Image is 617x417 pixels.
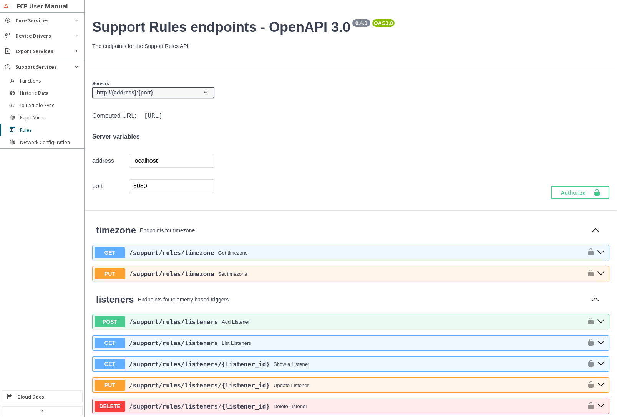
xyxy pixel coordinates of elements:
[595,380,607,390] button: put ​/support​/rules​/listeners​/{listener_id}
[583,359,595,369] button: authorization button unlocked
[95,247,125,258] span: GET
[583,317,595,326] button: authorization button unlocked
[96,294,134,305] a: listeners
[129,382,270,389] a: /support/rules/listeners/{listener_id}
[589,225,602,237] button: Collapse operation
[129,361,270,368] span: /support /rules /listeners /{listener_id}
[129,382,270,389] span: /support /rules /listeners /{listener_id}
[95,268,125,279] span: PUT
[95,247,583,258] button: GET/support/rules/timezoneGet timezone
[222,340,251,346] div: List Listeners
[129,339,218,347] span: /support /rules /listeners
[92,111,214,121] div: Computed URL:
[129,270,214,278] span: /support /rules /timezone
[583,269,595,278] button: authorization button unlocked
[583,248,595,257] button: authorization button unlocked
[95,380,583,391] button: PUT/support/rules/listeners/{listener_id}Update Listener
[95,359,125,369] span: GET
[129,318,218,326] a: /support/rules/listeners
[129,318,218,326] span: /support /rules /listeners
[138,296,585,303] p: Endpoints for telemetry based triggers
[595,359,607,369] button: get ​/support​/rules​/listeners​/{listener_id}
[96,225,136,235] span: timezone
[92,19,609,35] h2: Support Rules endpoints - OpenAPI 3.0
[129,403,270,410] span: /support /rules /listeners /{listener_id}
[561,189,593,196] span: Authorize
[92,154,129,168] td: address
[92,179,129,194] td: port
[143,111,164,121] code: [URL]
[595,317,607,327] button: post ​/support​/rules​/listeners
[129,270,214,278] a: /support/rules/timezone
[95,316,125,327] span: POST
[92,81,109,86] span: Servers
[129,249,214,256] span: /support /rules /timezone
[96,294,134,304] span: listeners
[129,339,218,347] a: /support/rules/listeners
[374,20,393,26] pre: OAS 3.0
[354,20,369,26] pre: 0.4.0
[129,403,270,410] a: /support/rules/listeners/{listener_id}
[595,338,607,348] button: get ​/support​/rules​/listeners
[129,249,214,256] a: /support/rules/timezone
[95,268,583,279] button: PUT/support/rules/timezoneSet timezone
[95,380,125,391] span: PUT
[95,338,125,348] span: GET
[218,271,247,277] div: Set timezone
[274,382,309,388] div: Update Listener
[95,401,125,412] span: DELETE
[95,401,583,412] button: DELETE/support/rules/listeners/{listener_id}Delete Listener
[274,361,309,367] div: Show a Listener
[92,133,214,140] h4: Server variables
[551,186,609,199] button: Authorize
[92,43,609,49] p: The endpoints for the Support Rules API.
[96,225,136,236] a: timezone
[595,401,607,411] button: delete ​/support​/rules​/listeners​/{listener_id}
[274,404,307,409] div: Delete Listener
[589,294,602,306] button: Collapse operation
[140,227,585,233] p: Endpoints for timezone
[95,359,583,369] button: GET/support/rules/listeners/{listener_id}Show a Listener
[583,402,595,411] button: authorization button unlocked
[583,338,595,347] button: authorization button unlocked
[595,269,607,279] button: put ​/support​/rules​/timezone
[95,338,583,348] button: GET/support/rules/listenersList Listeners
[595,248,607,258] button: get ​/support​/rules​/timezone
[95,316,583,327] button: POST/support/rules/listenersAdd Listener
[218,250,248,256] div: Get timezone
[222,319,250,325] div: Add Listener
[583,381,595,390] button: authorization button unlocked
[129,361,270,368] a: /support/rules/listeners/{listener_id}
